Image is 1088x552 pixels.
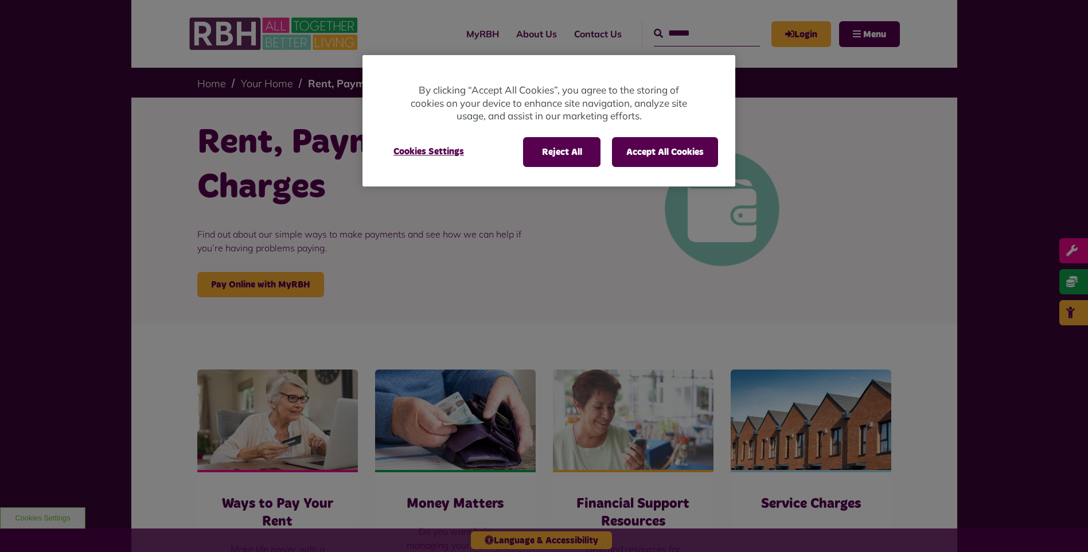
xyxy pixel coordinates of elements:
[523,137,600,167] button: Reject All
[380,137,478,166] button: Cookies Settings
[612,137,718,167] button: Accept All Cookies
[362,55,735,186] div: Cookie banner
[362,55,735,186] div: Privacy
[408,84,689,123] p: By clicking “Accept All Cookies”, you agree to the storing of cookies on your device to enhance s...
